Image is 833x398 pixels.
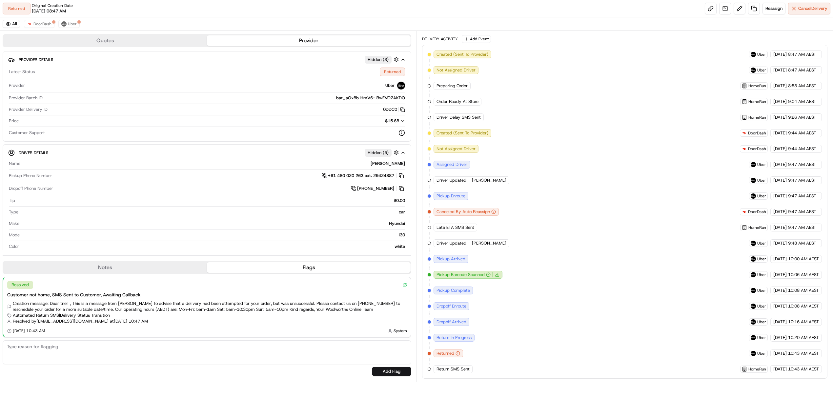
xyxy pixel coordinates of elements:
span: Cancel Delivery [798,6,827,11]
button: [PHONE_NUMBER] [351,185,405,192]
span: 10:06 AM AEST [788,272,819,278]
span: System [394,328,407,333]
button: Notes [3,262,207,273]
span: 10:43 AM AEST [788,366,819,372]
span: Return In Progress [437,335,472,341]
span: HomeRun [748,115,766,120]
span: DoorDash [33,21,51,27]
span: 10:16 AM AEST [788,319,819,325]
button: $15.68 [347,118,405,124]
span: Creation message: Dear tneil , This is a message from [PERSON_NAME] to advise that a delivery had... [13,301,407,312]
div: Customer not home, SMS Sent to Customer, Awaiting Callback [7,291,407,298]
span: Uber [757,256,766,262]
span: Order Ready At Store [437,99,478,105]
div: white [22,244,405,249]
span: at [DATE] 10:47 AM [110,318,148,324]
span: Provider Details [19,57,53,62]
button: Add Event [462,35,491,43]
button: Uber [58,20,80,28]
span: Pickup Phone Number [9,173,52,179]
span: Provider [9,83,25,89]
span: Uber [757,241,766,246]
span: Driver Updated [437,240,466,246]
span: Model [9,232,21,238]
span: HomeRun [748,99,766,104]
span: [DATE] [773,177,787,183]
div: i30 [23,232,405,238]
button: Hidden (5) [365,149,400,157]
img: doordash_logo_v2.png [27,21,32,27]
span: 9:47 AM AEST [788,209,816,215]
img: uber-new-logo.jpeg [751,52,756,57]
span: Resolved by [EMAIL_ADDRESS][DOMAIN_NAME] [13,318,109,324]
button: Flags [207,262,411,273]
span: 9:44 AM AEST [788,146,816,152]
span: Uber [757,288,766,293]
span: Pickup Complete [437,288,470,293]
span: [DATE] [773,114,787,120]
span: [PERSON_NAME] [472,240,506,246]
span: [DATE] [773,51,787,57]
img: uber-new-logo.jpeg [751,162,756,167]
span: Provider Delivery ID [9,107,48,112]
span: Uber [757,52,766,57]
span: HomeRun [748,225,766,230]
span: +61 480 020 263 ext. 29424887 [328,173,394,179]
span: Price [9,118,19,124]
span: Provider Batch ID [9,95,43,101]
button: +61 480 020 263 ext. 29424887 [321,172,405,179]
span: 9:26 AM AEST [788,114,816,120]
span: Created (Sent To Provider) [437,51,488,57]
span: Uber [757,319,766,325]
button: Quotes [3,35,207,46]
span: DoorDash [748,146,766,151]
span: [DATE] [773,67,787,73]
span: 10:00 AM AEST [788,256,819,262]
span: Return SMS Sent [437,366,470,372]
span: Canceled By Auto Reassign [437,209,490,215]
span: 9:44 AM AEST [788,130,816,136]
button: Add Flag [372,367,411,376]
span: [DATE] [773,209,787,215]
span: Pickup Barcode Scanned [437,272,485,278]
span: [DATE] [773,319,787,325]
span: Uber [757,272,766,277]
span: bat_aOx8bJHmV6-J3wFVO2AKDQ [336,95,405,101]
button: Pickup Barcode Scanned [437,272,491,278]
img: uber-new-logo.jpeg [751,178,756,183]
span: Uber [385,83,395,89]
span: Name [9,161,20,167]
span: Pickup Arrived [437,256,465,262]
span: Uber [757,351,766,356]
span: Hidden ( 5 ) [368,150,389,156]
span: 9:47 AM AEST [788,162,816,168]
span: HomeRun [748,83,766,89]
span: [DATE] [773,350,787,356]
span: Late ETA SMS Sent [437,225,474,230]
img: uber-new-logo.jpeg [751,304,756,309]
span: Assigned Driver [437,162,467,168]
span: 10:43 AM AEST [788,350,819,356]
img: uber-new-logo.jpeg [751,335,756,340]
img: uber-new-logo.jpeg [751,288,756,293]
button: Provider DetailsHidden (3) [8,54,406,65]
span: [DATE] [773,99,787,105]
img: uber-new-logo.jpeg [751,319,756,325]
img: uber-new-logo.jpeg [751,351,756,356]
span: [DATE] [773,83,787,89]
span: Driver Details [19,150,48,155]
span: 8:53 AM AEST [788,83,816,89]
span: [DATE] [773,240,787,246]
button: Provider [207,35,411,46]
span: Pickup Enroute [437,193,465,199]
button: HomeRun [742,367,766,372]
img: uber-new-logo.jpeg [751,193,756,199]
span: Uber [757,162,766,167]
div: Hyundai [22,221,405,227]
span: Dropoff Phone Number [9,186,53,191]
span: 10:20 AM AEST [788,335,819,341]
img: doordash_logo_v2.png [742,146,747,151]
span: [DATE] [773,288,787,293]
span: Hidden ( 3 ) [368,57,389,63]
span: Uber [68,21,77,27]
